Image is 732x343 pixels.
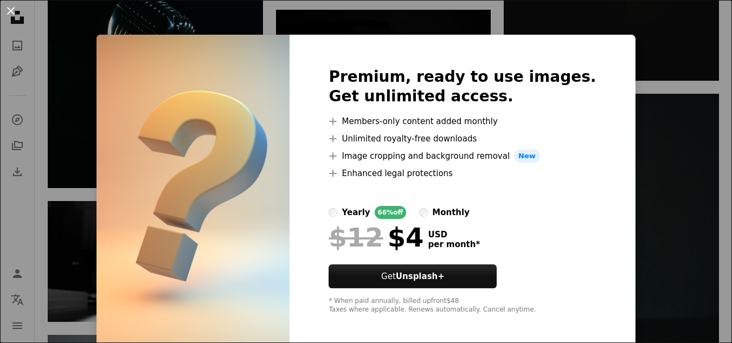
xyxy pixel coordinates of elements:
[329,132,596,145] li: Unlimited royalty-free downloads
[432,206,470,219] div: monthly
[329,115,596,128] li: Members-only content added monthly
[329,223,383,251] span: $12
[329,223,423,251] div: $4
[329,208,337,217] input: yearly66%off
[329,264,497,288] button: GetUnsplash+
[514,150,540,163] span: New
[342,206,370,219] div: yearly
[375,206,407,219] div: 66% off
[396,271,445,281] strong: Unsplash+
[428,240,480,249] span: per month *
[329,67,596,106] h2: Premium, ready to use images. Get unlimited access.
[419,208,428,217] input: monthly
[329,150,596,163] li: Image cropping and background removal
[329,297,596,314] div: * When paid annually, billed upfront $48 Taxes where applicable. Renews automatically. Cancel any...
[428,230,480,240] span: USD
[329,167,596,180] li: Enhanced legal protections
